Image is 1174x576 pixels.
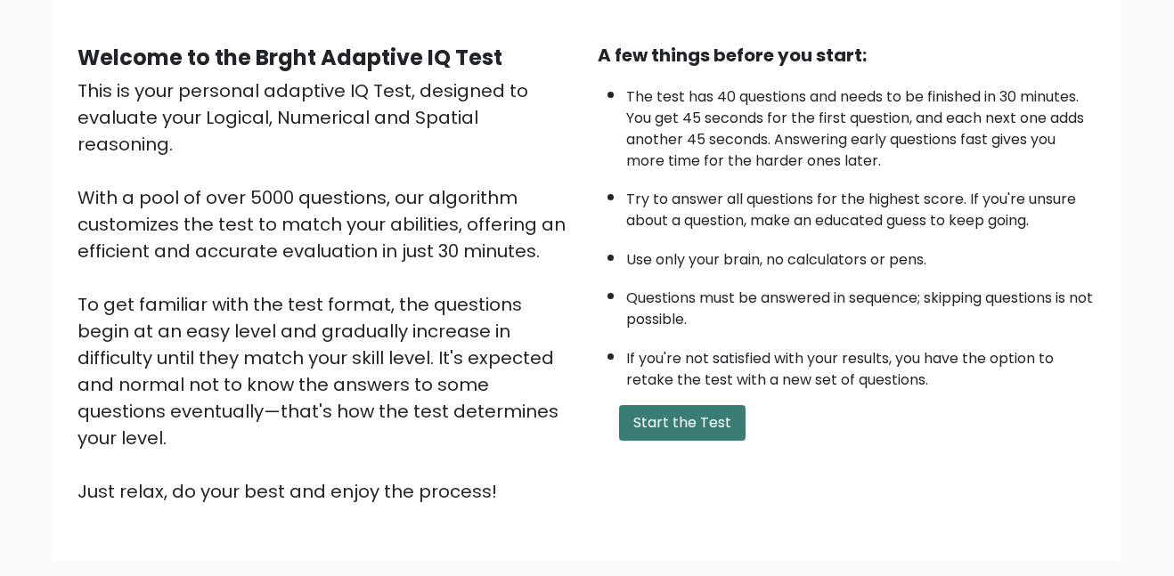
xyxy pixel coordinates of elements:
div: A few things before you start: [598,42,1097,69]
li: Use only your brain, no calculators or pens. [626,240,1097,271]
li: Try to answer all questions for the highest score. If you're unsure about a question, make an edu... [626,180,1097,231]
li: Questions must be answered in sequence; skipping questions is not possible. [626,279,1097,330]
li: If you're not satisfied with your results, you have the option to retake the test with a new set ... [626,339,1097,391]
b: Welcome to the Brght Adaptive IQ Test [77,43,502,72]
li: The test has 40 questions and needs to be finished in 30 minutes. You get 45 seconds for the firs... [626,77,1097,172]
button: Start the Test [619,405,746,441]
div: This is your personal adaptive IQ Test, designed to evaluate your Logical, Numerical and Spatial ... [77,77,576,505]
